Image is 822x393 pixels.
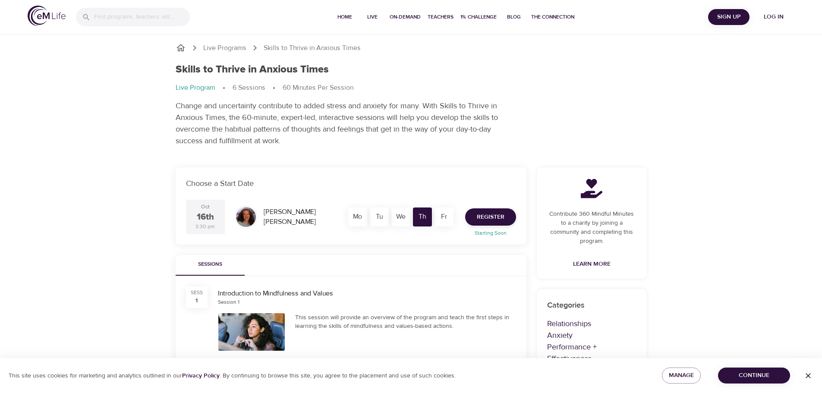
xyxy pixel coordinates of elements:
[334,13,355,22] span: Home
[428,13,454,22] span: Teachers
[264,43,361,53] p: Skills to Thrive in Anxious Times
[362,13,383,22] span: Live
[465,208,516,226] button: Register
[531,13,574,22] span: The Connection
[181,260,239,269] span: Sessions
[712,12,746,22] span: Sign Up
[176,63,329,76] h1: Skills to Thrive in Anxious Times
[547,210,636,246] p: Contribute 360 Mindful Minutes to a charity by joining a community and completing this program.
[435,208,454,226] div: Fr
[547,299,636,311] p: Categories
[28,6,66,26] img: logo
[477,212,504,223] span: Register
[413,208,432,226] div: Th
[708,9,750,25] button: Sign Up
[218,289,516,299] div: Introduction to Mindfulness and Values
[725,370,783,381] span: Continue
[460,229,521,237] p: Starting Soon
[233,83,265,93] p: 6 Sessions
[295,313,516,330] div: This session will provide an overview of the program and teach the first steps in learning the sk...
[260,204,340,230] div: [PERSON_NAME] [PERSON_NAME]
[390,13,421,22] span: On-Demand
[176,43,647,53] nav: breadcrumb
[201,203,210,211] div: Oct
[176,100,499,147] p: Change and uncertainty contribute to added stress and anxiety for many. With Skills to Thrive in ...
[186,178,516,189] p: Choose a Start Date
[504,13,524,22] span: Blog
[348,208,367,226] div: Mo
[756,12,791,22] span: Log in
[547,330,636,341] p: Anxiety
[391,208,410,226] div: We
[94,8,190,26] input: Find programs, teachers, etc...
[573,259,611,270] span: Learn More
[195,296,198,305] div: 1
[669,370,694,381] span: Manage
[203,43,246,53] a: Live Programs
[460,13,497,22] span: 1% Challenge
[718,368,790,384] button: Continue
[197,211,214,223] div: 16th
[370,208,389,226] div: Tu
[547,341,636,365] p: Performance + Effectiveness
[176,83,215,93] p: Live Program
[218,299,239,306] div: Session 1
[570,256,614,272] a: Learn More
[195,223,215,230] div: 3:30 pm
[753,9,794,25] button: Log in
[191,289,203,296] div: SESS
[176,83,647,93] nav: breadcrumb
[283,83,353,93] p: 60 Minutes Per Session
[662,368,701,384] button: Manage
[547,318,636,330] p: Relationships
[182,372,220,380] a: Privacy Policy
